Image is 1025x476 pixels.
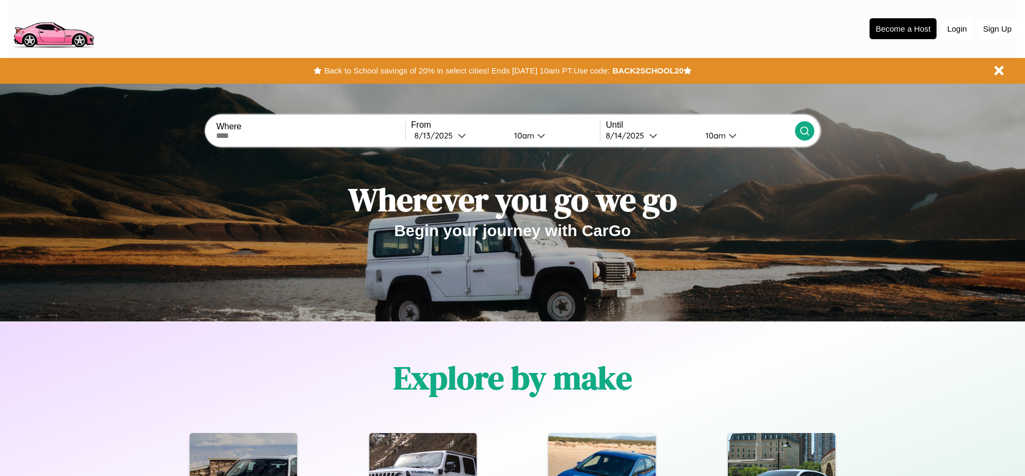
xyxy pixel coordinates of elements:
div: 10am [509,130,537,141]
div: 10am [700,130,729,141]
button: Sign Up [978,19,1017,39]
h1: Explore by make [393,356,632,400]
button: 8/13/2025 [411,130,506,141]
button: 10am [697,130,794,141]
div: 8 / 14 / 2025 [606,130,649,141]
b: BACK2SCHOOL20 [612,66,684,75]
button: 10am [506,130,600,141]
label: Where [216,122,405,131]
button: Become a Host [870,18,937,39]
button: Back to School savings of 20% in select cities! Ends [DATE] 10am PT.Use code: [322,63,612,78]
img: logo [8,5,99,50]
div: 8 / 13 / 2025 [414,130,458,141]
label: From [411,120,600,130]
button: Login [942,19,972,39]
label: Until [606,120,794,130]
